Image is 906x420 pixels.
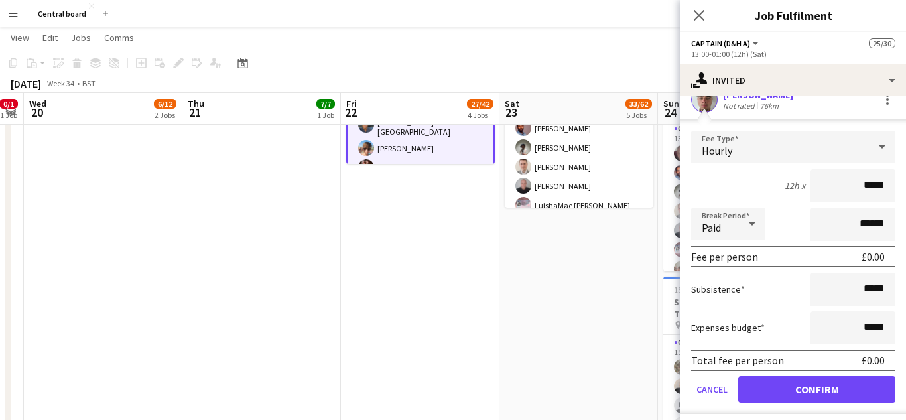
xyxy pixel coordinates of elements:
span: Sun [663,98,679,109]
span: Sat [505,98,519,109]
div: BST [82,78,96,88]
button: Confirm [738,376,895,403]
div: 2 Jobs [155,110,176,120]
label: Subsistence [691,283,745,295]
div: £0.00 [862,354,885,367]
h3: Scarborough Open Air Theatre concerts [663,296,812,320]
span: 23 [503,105,519,120]
div: 4 Jobs [468,110,493,120]
button: Central board [27,1,97,27]
div: [DATE] [11,77,41,90]
div: 76km [757,101,781,111]
span: 7/7 [316,99,335,109]
span: Jobs [71,32,91,44]
span: 33/62 [625,99,652,109]
div: 1 Job [317,110,334,120]
label: Expenses budget [691,322,765,334]
div: Total fee per person [691,354,784,367]
div: Invited [680,64,906,96]
button: Captain (D&H A) [691,38,761,48]
span: 22 [344,105,357,120]
span: Captain (D&H A) [691,38,750,48]
span: Comms [104,32,134,44]
span: View [11,32,29,44]
div: 12h x [785,180,805,192]
span: Paid [702,221,721,234]
a: Jobs [66,29,96,46]
span: 15:00-23:00 (8h) [674,285,728,295]
app-job-card: 13:00-01:00 (12h) (Mon)22/30Creamfields [GEOGRAPHIC_DATA], [GEOGRAPHIC_DATA]2 RolesCaptain (D&H A... [663,75,812,271]
div: Fee per person [691,250,758,263]
a: Comms [99,29,139,46]
button: Cancel [691,376,733,403]
span: Thu [188,98,204,109]
div: 13:00-01:00 (12h) (Sat) [691,49,895,59]
div: 5 Jobs [626,110,651,120]
span: Wed [29,98,46,109]
div: Not rated [723,101,757,111]
span: 24 [661,105,679,120]
a: View [5,29,34,46]
div: £0.00 [862,250,885,263]
span: Edit [42,32,58,44]
span: Fri [346,98,357,109]
span: 21 [186,105,204,120]
span: 20 [27,105,46,120]
span: 27/42 [467,99,493,109]
span: 6/12 [154,99,176,109]
a: Edit [37,29,63,46]
h3: Job Fulfilment [680,7,906,24]
span: Week 34 [44,78,77,88]
span: Hourly [702,144,732,157]
span: 25/30 [869,38,895,48]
